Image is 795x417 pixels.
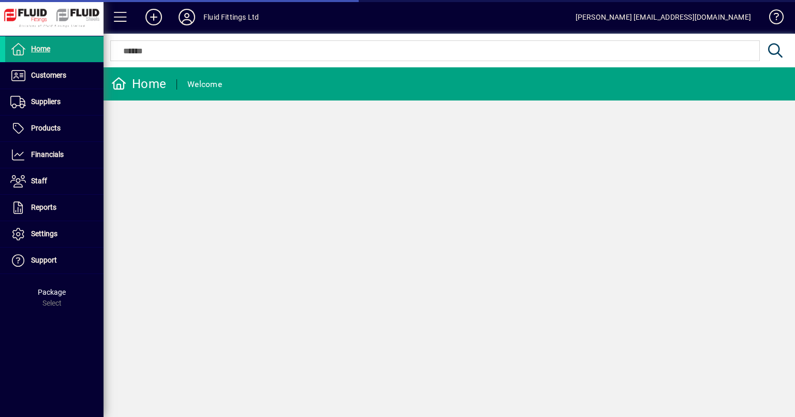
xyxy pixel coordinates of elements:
[31,177,47,185] span: Staff
[203,9,259,25] div: Fluid Fittings Ltd
[5,142,104,168] a: Financials
[31,203,56,211] span: Reports
[31,45,50,53] span: Home
[5,195,104,221] a: Reports
[5,116,104,141] a: Products
[187,76,222,93] div: Welcome
[5,248,104,274] a: Support
[5,63,104,89] a: Customers
[761,2,782,36] a: Knowledge Base
[576,9,751,25] div: [PERSON_NAME] [EMAIL_ADDRESS][DOMAIN_NAME]
[31,71,66,79] span: Customers
[5,89,104,115] a: Suppliers
[31,97,61,106] span: Suppliers
[31,124,61,132] span: Products
[31,150,64,159] span: Financials
[5,221,104,247] a: Settings
[137,8,170,26] button: Add
[111,76,166,92] div: Home
[38,288,66,296] span: Package
[170,8,203,26] button: Profile
[31,256,57,264] span: Support
[5,168,104,194] a: Staff
[31,229,57,238] span: Settings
